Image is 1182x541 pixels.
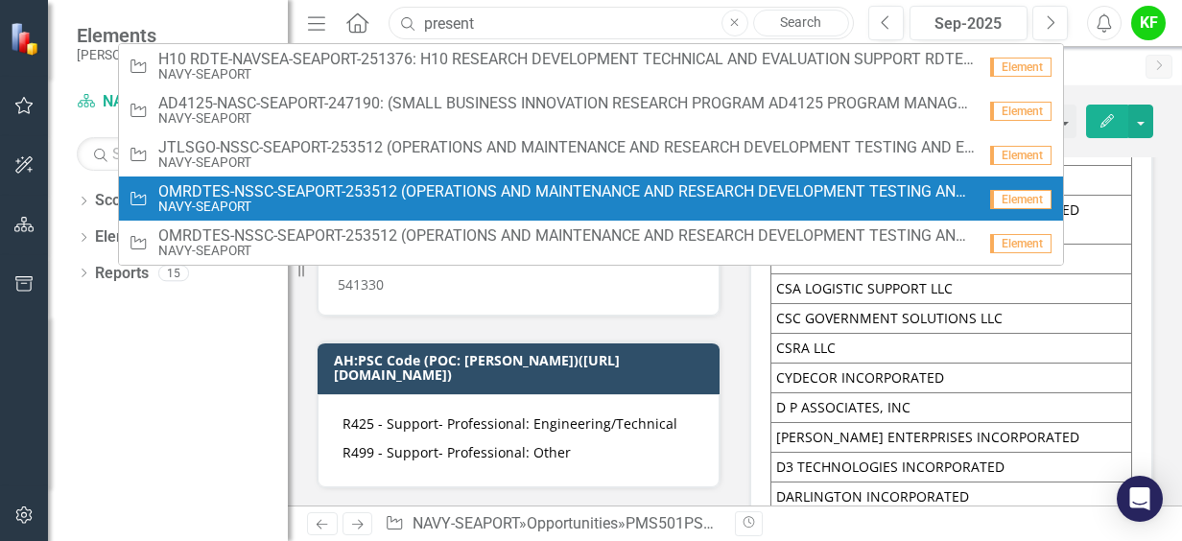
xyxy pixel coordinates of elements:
[158,265,189,281] div: 15
[990,190,1052,209] span: Element
[119,88,1063,132] a: AD4125-NASC-SEAPORT-247190: (SMALL BUSINESS INNOVATION RESEARCH PROGRAM AD4125 PROGRAM MANAGEMENT...
[95,190,174,212] a: Scorecards
[385,513,721,535] div: » »
[527,514,618,532] a: Opportunities
[158,139,976,156] span: JTLSGO-NSSC-SEAPORT-253512 (OPERATIONS AND MAINTENANCE AND RESEARCH DEVELOPMENT TESTING AND EVALU...
[771,274,1132,304] td: CSA LOGISTIC SUPPORT LLC
[119,44,1063,88] a: H10 RDTE-NAVSEA-SEAPORT-251376: H10 RESEARCH DEVELOPMENT TECHNICAL AND EVALUATION SUPPORT RDTE (S...
[389,7,854,40] input: Search ClearPoint...
[990,146,1052,165] span: Element
[771,453,1132,482] td: D3 TECHNOLOGIES INCORPORATED
[77,47,247,62] small: [PERSON_NAME] Companies
[158,155,976,170] small: NAVY-SEAPORT
[158,111,976,126] small: NAVY-SEAPORT
[158,244,976,258] small: NAVY-SEAPORT
[910,6,1028,40] button: Sep-2025
[119,176,1063,221] a: OMRDTES-NSSC-SEAPORT-253512 (OPERATIONS AND MAINTENANCE AND RESEARCH DEVELOPMENT TESTING AND EVAL...
[338,438,699,467] td: R499 - Support- Professional: Other
[916,12,1021,35] div: Sep-2025
[1117,476,1163,522] div: Open Intercom Messenger
[338,275,384,294] span: 541330
[771,482,1132,512] td: DARLINGTON INCORPORATED
[77,24,247,47] span: Elements
[119,132,1063,176] a: JTLSGO-NSSC-SEAPORT-253512 (OPERATIONS AND MAINTENANCE AND RESEARCH DEVELOPMENT TESTING AND EVALU...
[158,95,976,112] span: AD4125-NASC-SEAPORT-247190: (SMALL BUSINESS INNOVATION RESEARCH PROGRAM AD4125 PROGRAM MANAGEMENT...
[10,22,43,56] img: ClearPoint Strategy
[95,263,149,285] a: Reports
[771,304,1132,334] td: CSC GOVERNMENT SOLUTIONS LLC
[95,226,159,248] a: Elements
[990,234,1052,253] span: Element
[771,393,1132,423] td: D P ASSOCIATES, INC
[77,91,269,113] a: NAVY-SEAPORT
[990,58,1052,77] span: Element
[771,423,1132,453] td: [PERSON_NAME] ENTERPRISES INCORPORATED
[771,364,1132,393] td: CYDECOR INCORPORATED
[753,10,849,36] a: Search
[77,137,269,171] input: Search Below...
[334,353,710,383] h3: AH:PSC Code (POC: [PERSON_NAME])([URL][DOMAIN_NAME])
[158,183,976,200] span: OMRDTES-NSSC-SEAPORT-253512 (OPERATIONS AND MAINTENANCE AND RESEARCH DEVELOPMENT TESTING AND EVAL...
[413,514,519,532] a: NAVY-SEAPORT
[158,227,976,245] span: OMRDTES-NSSC-SEAPORT-253512 (OPERATIONS AND MAINTENANCE AND RESEARCH DEVELOPMENT TESTING AND EVAL...
[158,200,976,214] small: NAVY-SEAPORT
[990,102,1052,121] span: Element
[1131,6,1166,40] button: KF
[158,51,976,68] span: H10 RDTE-NAVSEA-SEAPORT-251376: H10 RESEARCH DEVELOPMENT TECHNICAL AND EVALUATION SUPPORT RDTE (S...
[119,221,1063,265] a: OMRDTES-NSSC-SEAPORT-253512 (OPERATIONS AND MAINTENANCE AND RESEARCH DEVELOPMENT TESTING AND EVAL...
[771,334,1132,364] td: CSRA LLC
[338,410,699,438] td: R425 - Support- Professional: Engineering/Technical
[158,67,976,82] small: NAVY-SEAPORT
